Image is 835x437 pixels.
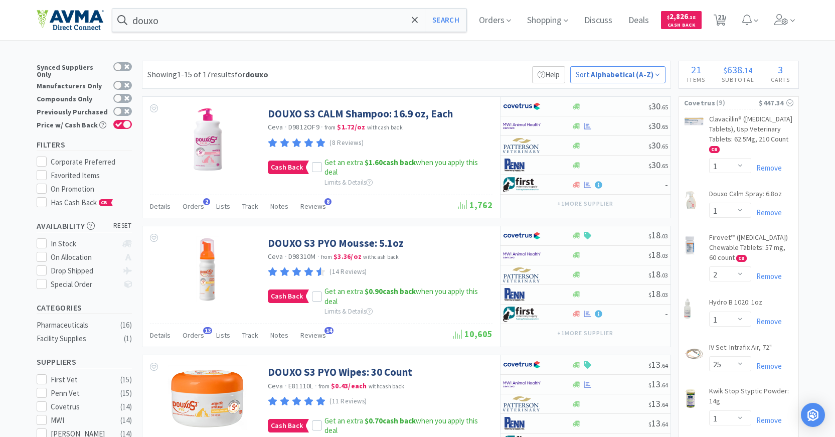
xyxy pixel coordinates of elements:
img: e1133ece90fa4a959c5ae41b0808c578_9.png [503,416,541,431]
span: from [318,383,329,390]
div: Previously Purchased [37,107,108,115]
span: from [324,124,336,131]
span: 18 [648,249,668,260]
a: Ceva [268,252,283,261]
div: Manufacturers Only [37,81,108,89]
img: f6b2451649754179b5b4e0c70c3f7cb0_2.png [503,248,541,263]
img: 031246c88a324c949f81f683a3905ca9_311717.png [684,116,704,126]
a: 21 [710,17,730,26]
a: Remove [751,317,782,326]
span: with cash back [369,383,404,390]
p: (8 Reviews) [329,138,364,149]
button: +1more supplier [552,326,618,340]
span: $1.60 [365,158,383,167]
span: from [321,253,332,260]
div: First Vet [51,374,113,386]
img: 67d67680309e4a0bb49a5ff0391dcc42_6.png [503,307,541,322]
img: 24b7afe5a0634797810e3ed99067d37b_803978.png [684,235,697,255]
span: · [321,122,323,131]
strong: douxo [245,69,268,79]
div: Showing 1-15 of 17 results [147,68,268,81]
span: Reviews [300,331,326,340]
img: f6b2451649754179b5b4e0c70c3f7cb0_2.png [503,377,541,392]
img: 186722887f914651b09ac5eb59b13c94_26693.png [684,299,691,319]
span: . 03 [660,291,668,299]
a: Discuss [580,16,616,25]
span: Covetrus [684,97,715,108]
a: Remove [751,163,782,173]
span: · [285,122,287,131]
div: ( 15 ) [120,387,132,399]
div: Compounds Only [37,94,108,102]
div: $447.34 [759,97,793,108]
div: ( 15 ) [120,374,132,386]
div: Synced Suppliers Only [37,62,108,78]
a: Ceva [268,122,283,131]
span: $ [648,362,651,369]
span: . 65 [660,123,668,130]
span: with cash back [367,124,403,131]
div: ( 1 ) [124,333,132,345]
span: Notes [270,331,288,340]
span: E81110L [288,381,313,390]
span: . 64 [660,401,668,408]
strong: cash back [365,416,416,425]
span: 14 [744,65,752,75]
span: 13 [648,359,668,370]
span: 13 [648,378,668,390]
span: · [315,381,317,390]
span: 10,605 [453,328,492,340]
img: f5e969b455434c6296c6d81ef179fa71_3.png [503,138,541,153]
strong: $1.72 / oz [337,122,365,131]
span: CB [710,147,719,153]
img: 6d6b0eb46a004ae8b67fb4ad00fdb456_27101.png [684,388,696,408]
span: D9812OF9 [288,122,319,131]
span: Orders [183,202,204,211]
strong: cash back [365,158,416,167]
span: - [665,308,668,319]
span: 3 [778,63,783,76]
span: $ [648,420,651,428]
p: (11 Reviews) [329,396,367,407]
img: 8c3acd8c94824cd1b35c921972268cec_328840.png [196,236,219,302]
span: for [235,69,268,79]
div: In Stock [51,238,117,250]
span: with cash back [363,253,399,260]
span: 30 [648,139,668,151]
span: reset [113,221,132,231]
div: Covetrus [51,401,113,413]
span: $ [724,65,727,75]
img: e4e33dab9f054f5782a47901c742baa9_102.png [37,10,104,31]
span: 18 [648,288,668,300]
div: On Promotion [51,183,132,195]
span: : [589,70,653,79]
span: . 03 [660,271,668,279]
span: $0.70 [365,416,383,425]
span: $ [648,103,651,111]
span: Details [150,202,171,211]
div: Penn Vet [51,387,113,399]
h5: Availability [37,220,132,232]
span: Lists [216,202,230,211]
img: 77fca1acd8b6420a9015268ca798ef17_1.png [503,228,541,243]
span: 18 [648,229,668,241]
span: Cash Back [667,23,696,29]
span: . 65 [660,162,668,170]
button: Search [425,9,466,32]
span: Get an extra when you apply this deal [324,416,478,435]
span: Get an extra when you apply this deal [324,286,478,306]
span: Cash Back [268,290,305,303]
div: ( 14 ) [120,401,132,413]
a: Deals [624,16,653,25]
a: Remove [751,208,782,217]
span: $ [648,381,651,389]
span: · [285,252,287,261]
span: $ [648,401,651,408]
span: · [317,252,319,261]
div: Special Order [51,278,117,290]
span: . 18 [688,14,696,21]
p: (14 Reviews) [329,267,367,277]
img: 67d67680309e4a0bb49a5ff0391dcc42_6.png [503,177,541,192]
span: Cash Back [268,161,305,174]
a: $2,826.18Cash Back [661,7,702,34]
